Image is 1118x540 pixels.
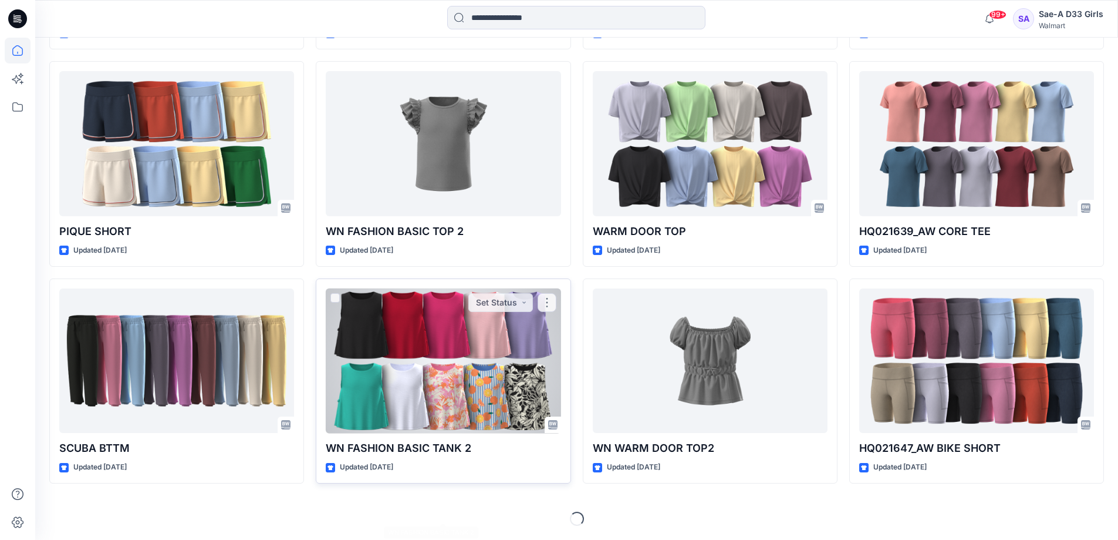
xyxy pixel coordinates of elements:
p: Updated [DATE] [340,461,393,474]
a: PIQUE SHORT [59,71,294,216]
div: Sae-A D33 Girls [1039,7,1103,21]
a: WARM DOOR TOP [593,71,827,216]
p: Updated [DATE] [873,244,927,257]
p: Updated [DATE] [73,461,127,474]
p: Updated [DATE] [73,244,127,257]
p: SCUBA BTTM [59,440,294,457]
p: PIQUE SHORT [59,223,294,240]
span: 99+ [989,10,1006,19]
p: WN FASHION BASIC TANK 2 [326,440,560,457]
p: Updated [DATE] [607,461,660,474]
a: WN FASHION BASIC TANK 2 [326,289,560,434]
a: SCUBA BTTM [59,289,294,434]
p: WN WARM DOOR TOP2 [593,440,827,457]
p: Updated [DATE] [607,244,660,257]
a: HQ021639_AW CORE TEE [859,71,1094,216]
p: Updated [DATE] [873,461,927,474]
a: WN WARM DOOR TOP2 [593,289,827,434]
p: Updated [DATE] [340,244,393,257]
a: HQ021647_AW BIKE SHORT [859,289,1094,434]
p: HQ021647_AW BIKE SHORT [859,440,1094,457]
div: SA [1013,8,1034,29]
p: WARM DOOR TOP [593,223,827,240]
a: WN FASHION BASIC TOP 2 [326,71,560,216]
div: Walmart [1039,21,1103,30]
p: HQ021639_AW CORE TEE [859,223,1094,240]
p: WN FASHION BASIC TOP 2 [326,223,560,240]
